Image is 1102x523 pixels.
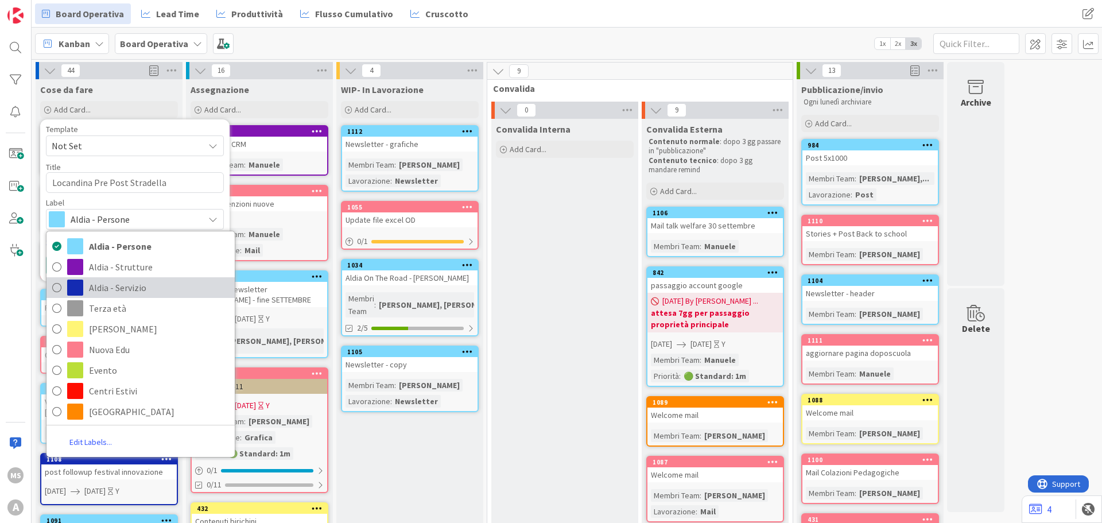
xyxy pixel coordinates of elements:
[191,84,249,95] span: Assegnazione
[192,503,327,514] div: 432
[41,290,177,315] div: 1115Reminder Whatsapp Talk del 30
[46,172,224,193] textarea: Locandina Pre Post Stradella
[647,408,783,423] div: Welcome mail
[802,455,938,465] div: 1100
[808,141,938,149] div: 984
[341,201,479,250] a: 1055Update file excel OD0/1
[120,38,188,49] b: Board Operativa
[802,395,938,405] div: 1088
[856,308,923,320] div: [PERSON_NAME]
[342,347,478,357] div: 1105
[647,467,783,482] div: Welcome mail
[679,370,681,382] span: :
[235,313,256,325] span: [DATE]
[207,479,222,491] span: 0/11
[890,38,906,49] span: 2x
[347,348,478,356] div: 1105
[651,505,696,518] div: Lavorazione
[801,139,939,206] a: 984Post 5x1000Membri Team:[PERSON_NAME],...Lavorazione:Post
[235,400,256,412] span: [DATE]
[855,367,856,380] span: :
[89,341,229,358] span: Nuova Edu
[653,458,783,466] div: 1087
[40,84,93,95] span: Cose da fare
[342,137,478,152] div: Newsletter - grafiche
[40,383,178,444] a: 1113Video Coordinatrice - [PERSON_NAME]Lavorazione:Video
[346,395,390,408] div: Lavorazione
[242,244,263,257] div: Mail
[806,172,855,185] div: Membri Team
[45,427,90,439] div: Lavorazione
[649,156,717,165] strong: Contenuto tecnico
[41,454,177,464] div: 1108
[802,395,938,420] div: 1088Welcome mail
[392,395,441,408] div: Newsletter
[374,299,376,311] span: :
[660,186,697,196] span: Add Card...
[226,335,357,347] div: [PERSON_NAME], [PERSON_NAME]
[242,431,275,444] div: Grafica
[52,138,195,153] span: Not Set
[701,240,739,253] div: Manuele
[45,485,66,497] span: [DATE]
[46,298,235,319] a: Terza età
[293,3,400,24] a: Flusso Cumulativo
[806,367,855,380] div: Membri Team
[347,203,478,211] div: 1055
[815,118,852,129] span: Add Card...
[46,432,135,452] a: Edit Labels...
[41,337,177,347] div: 1114
[856,427,923,440] div: [PERSON_NAME]
[192,126,327,152] div: 1118Feedback CRM
[46,236,235,257] a: Aldia - Persone
[493,83,778,94] span: Convalida
[41,290,177,300] div: 1115
[346,158,394,171] div: Membri Team
[192,272,327,282] div: 992
[396,379,463,392] div: [PERSON_NAME]
[651,489,700,502] div: Membri Team
[89,382,229,400] span: Centri Estivi
[681,370,749,382] div: 🟢 Standard: 1m
[115,485,119,497] div: Y
[56,7,124,21] span: Board Operativa
[802,335,938,361] div: 1111aggiornare pagina doposcuola
[342,260,478,285] div: 1034Aldia On The Road - [PERSON_NAME]
[197,127,327,135] div: 1118
[35,3,131,24] a: Board Operativa
[61,64,80,78] span: 44
[802,276,938,286] div: 1104
[347,261,478,269] div: 1034
[647,457,783,482] div: 1087Welcome mail
[855,248,856,261] span: :
[89,362,229,379] span: Evento
[342,202,478,212] div: 1055
[392,175,441,187] div: Newsletter
[89,320,229,338] span: [PERSON_NAME]
[342,126,478,137] div: 1112
[355,104,391,115] span: Add Card...
[806,308,855,320] div: Membri Team
[240,244,242,257] span: :
[802,276,938,301] div: 1104Newsletter - header
[41,394,177,420] div: Video Coordinatrice - [PERSON_NAME]
[651,338,672,350] span: [DATE]
[802,405,938,420] div: Welcome mail
[59,37,90,51] span: Kanban
[192,463,327,478] div: 0/1
[346,292,374,317] div: Membri Team
[346,175,390,187] div: Lavorazione
[197,187,327,195] div: 204
[347,127,478,135] div: 1112
[690,338,712,350] span: [DATE]
[651,354,700,366] div: Membri Team
[7,467,24,483] div: MS
[191,270,328,358] a: 992Template Newsletter [PERSON_NAME] - fine SETTEMBRE[DATE][DATE]YMembri Team:[PERSON_NAME], [PER...
[41,384,177,394] div: 1113
[804,98,937,107] p: Ogni lunedì archiviare
[802,455,938,480] div: 1100Mail Colazioni Pedagogiche
[89,403,229,420] span: [GEOGRAPHIC_DATA]
[46,257,235,277] a: Aldia - Strutture
[346,379,394,392] div: Membri Team
[851,188,852,201] span: :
